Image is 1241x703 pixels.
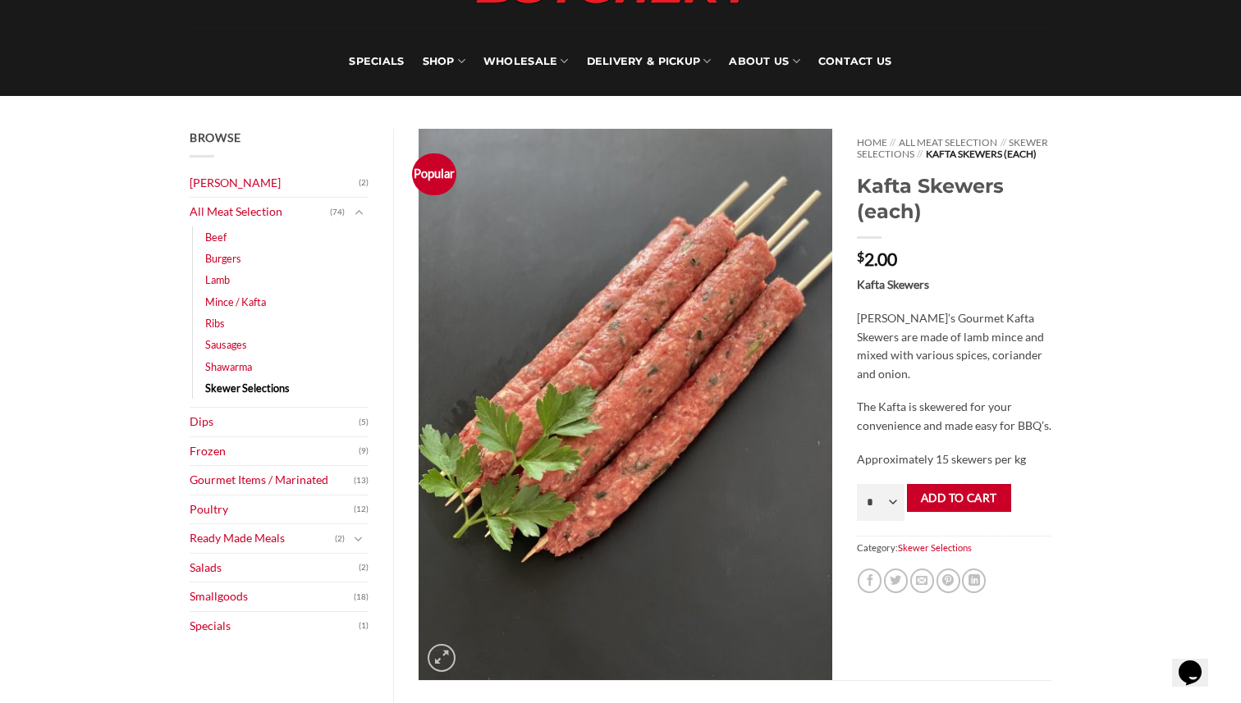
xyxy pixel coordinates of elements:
a: Gourmet Items / Marinated [190,466,354,495]
span: (2) [359,171,369,195]
span: (5) [359,410,369,435]
a: Mince / Kafta [205,291,266,313]
button: Toggle [349,530,369,548]
a: Skewer Selections [205,377,290,399]
span: (74) [330,200,345,225]
span: // [890,136,895,148]
a: Pin on Pinterest [936,568,960,592]
span: // [1001,136,1006,148]
a: Ribs [205,313,225,334]
p: Approximately 15 skewers per kg [857,450,1051,469]
a: About Us [729,27,799,96]
span: (9) [359,439,369,463]
bdi: 2.00 [857,249,897,269]
a: Share on Twitter [884,568,908,592]
a: Home [857,136,887,148]
span: Category: [857,536,1051,559]
span: (13) [354,468,369,493]
a: SHOP [423,27,465,96]
a: Ready Made Meals [190,524,335,553]
a: Delivery & Pickup [587,27,712,96]
a: Lamb [205,269,230,290]
a: Burgers [205,248,241,269]
a: Contact Us [818,27,892,96]
span: (1) [359,614,369,638]
a: Sausages [205,334,247,355]
a: Share on LinkedIn [962,568,986,592]
span: (2) [335,527,345,551]
a: Skewer Selections [898,542,972,553]
a: Share on Facebook [858,568,882,592]
span: Kafta Skewers (each) [926,148,1037,160]
h1: Kafta Skewers (each) [857,173,1051,224]
a: Specials [190,612,359,641]
iframe: chat widget [1172,637,1225,687]
span: $ [857,250,864,263]
a: Salads [190,554,359,582]
a: Smallgoods [190,582,354,611]
a: Zoom [428,644,456,672]
a: Beef [205,226,227,248]
span: (12) [354,497,369,522]
button: Toggle [349,203,369,221]
a: Dips [190,408,359,436]
p: [PERSON_NAME]’s Gourmet Kafta Skewers are made of lamb mince and mixed with various spices, coria... [857,309,1051,383]
a: Wholesale [483,27,569,96]
span: // [917,148,923,160]
button: Add to cart [907,484,1011,513]
span: Browse [190,130,240,144]
span: (2) [359,555,369,580]
strong: Kafta Skewers [857,277,929,291]
a: All Meat Selection [190,198,330,226]
a: Frozen [190,437,359,466]
a: Shawarma [205,356,252,377]
p: The Kafta is skewered for your convenience and made easy for BBQ’s. [857,398,1051,435]
a: Skewer Selections [857,136,1048,160]
a: Poultry [190,495,354,524]
span: (18) [354,585,369,609]
a: [PERSON_NAME] [190,169,359,198]
a: Email to a Friend [910,568,934,592]
img: Kafta Skewers (each) [419,129,832,680]
a: Specials [349,27,404,96]
a: All Meat Selection [899,136,997,148]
